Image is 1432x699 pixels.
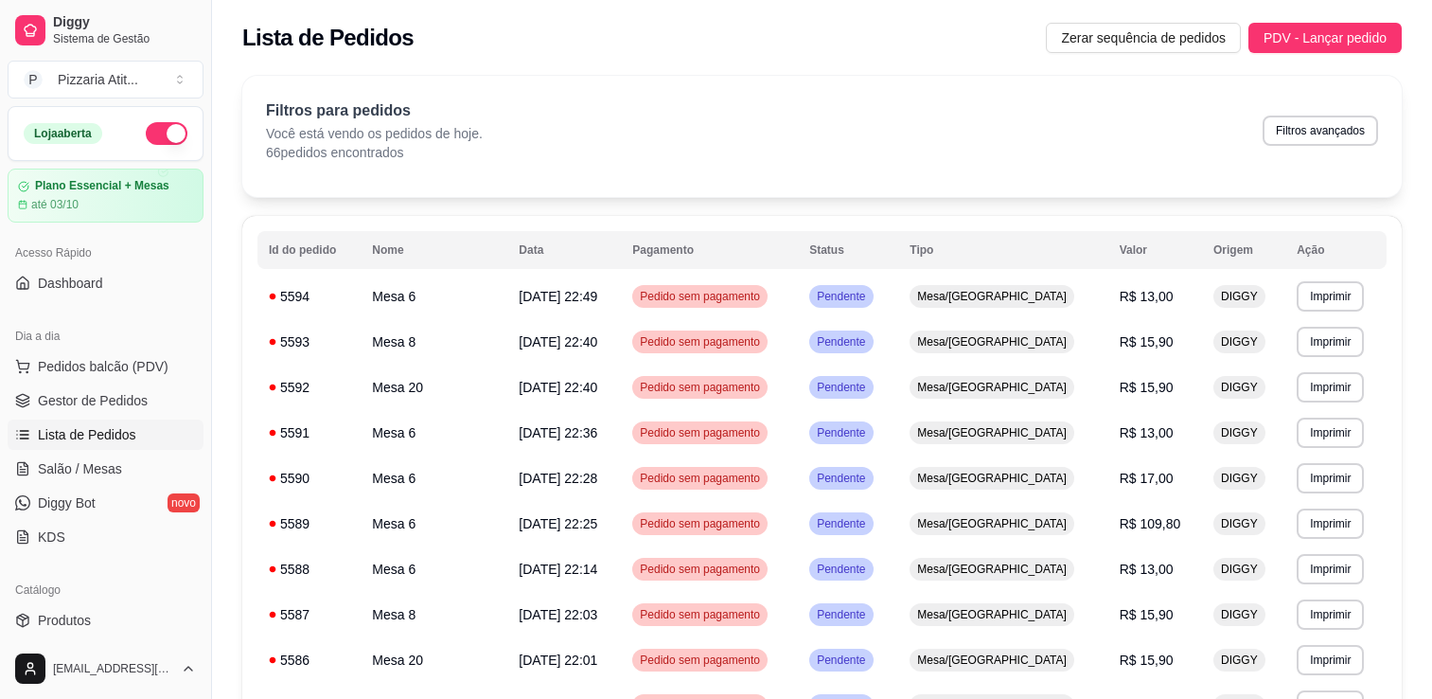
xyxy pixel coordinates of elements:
td: Mesa 8 [361,319,507,365]
a: Dashboard [8,268,203,298]
div: Catálogo [8,575,203,605]
span: Salão / Mesas [38,459,122,478]
span: Pedido sem pagamento [636,471,764,486]
span: DIGGY [1217,289,1262,304]
p: Você está vendo os pedidos de hoje. [266,124,483,143]
article: Plano Essencial + Mesas [35,179,169,193]
div: 5592 [269,378,349,397]
button: Imprimir [1297,600,1364,630]
span: [EMAIL_ADDRESS][DOMAIN_NAME] [53,661,173,676]
span: Pendente [813,425,869,440]
span: Pedido sem pagamento [636,289,764,304]
span: R$ 13,00 [1120,289,1174,304]
span: Pendente [813,562,869,577]
span: Pedido sem pagamento [636,334,764,349]
span: [DATE] 22:40 [519,334,597,349]
div: 5589 [269,514,349,533]
td: Mesa 6 [361,547,507,592]
div: Loja aberta [24,123,102,144]
a: Produtos [8,605,203,636]
td: Mesa 6 [361,410,507,456]
button: Imprimir [1297,281,1364,312]
span: Mesa/[GEOGRAPHIC_DATA] [913,289,1070,304]
span: Pedido sem pagamento [636,425,764,440]
span: Pedido sem pagamento [636,607,764,622]
span: KDS [38,528,65,547]
span: Pedidos balcão (PDV) [38,357,168,376]
button: Imprimir [1297,463,1364,493]
span: Pendente [813,380,869,395]
span: R$ 13,00 [1120,425,1174,440]
th: Data [507,231,621,269]
span: Pedido sem pagamento [636,653,764,668]
a: DiggySistema de Gestão [8,8,203,53]
span: Mesa/[GEOGRAPHIC_DATA] [913,516,1070,531]
span: DIGGY [1217,380,1262,395]
span: Gestor de Pedidos [38,391,148,410]
button: Imprimir [1297,327,1364,357]
span: Pendente [813,607,869,622]
span: Lista de Pedidos [38,425,136,444]
button: Imprimir [1297,509,1364,539]
button: Zerar sequência de pedidos [1046,23,1241,53]
span: R$ 15,90 [1120,607,1174,622]
span: R$ 17,00 [1120,471,1174,486]
span: [DATE] 22:40 [519,380,597,395]
span: Pendente [813,334,869,349]
a: Gestor de Pedidos [8,385,203,416]
button: Imprimir [1297,554,1364,584]
span: Mesa/[GEOGRAPHIC_DATA] [913,425,1070,440]
span: Pedido sem pagamento [636,380,764,395]
button: Imprimir [1297,372,1364,403]
a: Plano Essencial + Mesasaté 03/10 [8,169,203,223]
span: Pendente [813,516,869,531]
th: Origem [1202,231,1285,269]
button: PDV - Lançar pedido [1248,23,1402,53]
span: R$ 15,90 [1120,334,1174,349]
span: [DATE] 22:25 [519,516,597,531]
th: Id do pedido [257,231,361,269]
button: Select a team [8,61,203,99]
span: Mesa/[GEOGRAPHIC_DATA] [913,334,1070,349]
span: Mesa/[GEOGRAPHIC_DATA] [913,471,1070,486]
article: até 03/10 [31,197,79,212]
div: 5590 [269,469,349,488]
a: Salão / Mesas [8,454,203,484]
td: Mesa 6 [361,456,507,501]
span: DIGGY [1217,334,1262,349]
div: Acesso Rápido [8,238,203,268]
span: Diggy Bot [38,493,96,512]
th: Valor [1108,231,1202,269]
th: Tipo [898,231,1107,269]
span: Pedido sem pagamento [636,562,764,577]
div: 5594 [269,287,349,306]
th: Pagamento [621,231,798,269]
a: Lista de Pedidos [8,420,203,450]
td: Mesa 20 [361,365,507,410]
th: Ação [1285,231,1387,269]
span: [DATE] 22:01 [519,653,597,668]
span: Mesa/[GEOGRAPHIC_DATA] [913,653,1070,668]
span: R$ 109,80 [1120,516,1181,531]
a: KDS [8,522,203,552]
div: Pizzaria Atit ... [58,70,138,89]
span: [DATE] 22:03 [519,607,597,622]
span: DIGGY [1217,471,1262,486]
button: Imprimir [1297,645,1364,675]
span: [DATE] 22:14 [519,562,597,577]
span: [DATE] 22:36 [519,425,597,440]
th: Status [798,231,898,269]
span: Mesa/[GEOGRAPHIC_DATA] [913,607,1070,622]
button: Alterar Status [146,122,187,145]
td: Mesa 20 [361,637,507,683]
h2: Lista de Pedidos [242,23,414,53]
th: Nome [361,231,507,269]
span: Pedido sem pagamento [636,516,764,531]
p: Filtros para pedidos [266,99,483,122]
div: 5591 [269,423,349,442]
span: R$ 15,90 [1120,653,1174,668]
button: Imprimir [1297,418,1364,448]
span: DIGGY [1217,562,1262,577]
span: Pendente [813,289,869,304]
span: Diggy [53,14,196,31]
